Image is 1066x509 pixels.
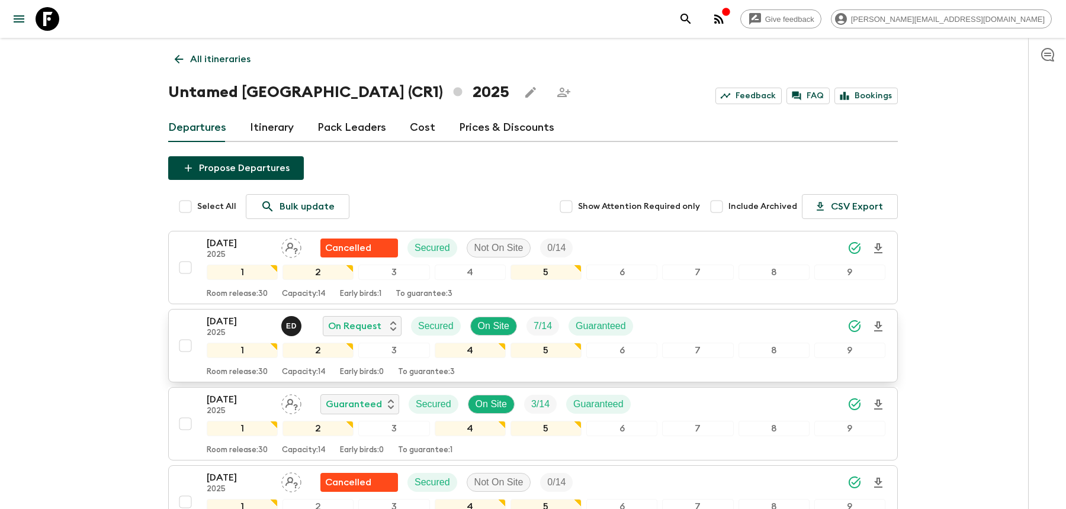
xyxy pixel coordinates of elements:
[715,88,782,104] a: Feedback
[474,475,524,489] p: Not On Site
[871,476,885,490] svg: Download Onboarding
[510,343,582,358] div: 5
[418,319,454,333] p: Secured
[435,421,506,436] div: 4
[435,343,506,358] div: 4
[531,397,550,411] p: 3 / 14
[320,473,398,492] div: Flash Pack cancellation
[674,7,698,31] button: search adventures
[358,265,429,280] div: 3
[282,421,354,436] div: 2
[459,114,554,142] a: Prices & Discounts
[467,473,531,492] div: Not On Site
[407,239,457,257] div: Secured
[207,446,268,455] p: Room release: 30
[197,201,236,212] span: Select All
[325,475,371,489] p: Cancelled
[415,241,450,255] p: Secured
[510,265,582,280] div: 5
[340,446,384,455] p: Early birds: 0
[435,265,506,280] div: 4
[207,343,278,358] div: 1
[847,475,862,489] svg: Synced Successfully
[282,265,354,280] div: 2
[586,343,657,358] div: 6
[662,343,733,358] div: 7
[282,343,354,358] div: 2
[286,321,297,331] p: E D
[847,397,862,411] svg: Synced Successfully
[524,395,557,414] div: Trip Fill
[871,320,885,334] svg: Download Onboarding
[281,320,304,329] span: Edwin Duarte Ríos
[282,289,326,299] p: Capacity: 14
[662,421,733,436] div: 7
[415,475,450,489] p: Secured
[739,343,810,358] div: 8
[168,156,304,180] button: Propose Departures
[207,328,272,338] p: 2025
[282,368,326,377] p: Capacity: 14
[396,289,452,299] p: To guarantee: 3
[207,407,272,416] p: 2025
[739,265,810,280] div: 8
[207,485,272,494] p: 2025
[547,475,566,489] p: 0 / 14
[871,398,885,412] svg: Download Onboarding
[476,397,507,411] p: On Site
[578,201,700,212] span: Show Attention Required only
[282,446,326,455] p: Capacity: 14
[467,239,531,257] div: Not On Site
[358,343,429,358] div: 3
[207,265,278,280] div: 1
[411,317,461,336] div: Secured
[246,194,349,219] a: Bulk update
[814,265,885,280] div: 9
[207,289,268,299] p: Room release: 30
[207,368,268,377] p: Room release: 30
[552,80,576,104] span: Share this itinerary
[510,421,582,436] div: 5
[168,309,898,382] button: [DATE]2025Edwin Duarte RíosOn RequestSecuredOn SiteTrip FillGuaranteed123456789Room release:30Cap...
[739,421,810,436] div: 8
[814,343,885,358] div: 9
[871,241,885,256] svg: Download Onboarding
[540,473,573,492] div: Trip Fill
[328,319,381,333] p: On Request
[474,241,524,255] p: Not On Site
[398,446,452,455] p: To guarantee: 1
[409,395,458,414] div: Secured
[814,421,885,436] div: 9
[398,368,455,377] p: To guarantee: 3
[416,397,451,411] p: Secured
[802,194,898,219] button: CSV Export
[586,421,657,436] div: 6
[662,265,733,280] div: 7
[834,88,898,104] a: Bookings
[281,241,301,251] span: Assign pack leader
[207,250,272,260] p: 2025
[470,317,517,336] div: On Site
[534,319,552,333] p: 7 / 14
[207,421,278,436] div: 1
[168,47,257,71] a: All itineraries
[847,241,862,255] svg: Synced Successfully
[207,314,272,328] p: [DATE]
[168,231,898,304] button: [DATE]2025Assign pack leaderFlash Pack cancellationSecuredNot On SiteTrip Fill123456789Room relea...
[831,9,1052,28] div: [PERSON_NAME][EMAIL_ADDRESS][DOMAIN_NAME]
[281,398,301,407] span: Assign pack leader
[728,201,797,212] span: Include Archived
[586,265,657,280] div: 6
[845,15,1051,24] span: [PERSON_NAME][EMAIL_ADDRESS][DOMAIN_NAME]
[320,239,398,257] div: Flash Pack cancellation
[7,7,31,31] button: menu
[317,114,386,142] a: Pack Leaders
[519,80,542,104] button: Edit this itinerary
[281,316,304,336] button: ED
[190,52,251,66] p: All itineraries
[281,476,301,485] span: Assign pack leader
[340,289,381,299] p: Early birds: 1
[325,241,371,255] p: Cancelled
[786,88,830,104] a: FAQ
[168,80,509,104] h1: Untamed [GEOGRAPHIC_DATA] (CR1) 2025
